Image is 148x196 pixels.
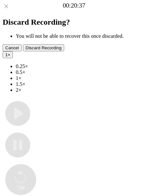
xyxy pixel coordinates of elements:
[16,75,145,81] li: 1×
[5,52,8,57] span: 1
[3,44,22,51] button: Cancel
[3,18,145,27] h2: Discard Recording?
[3,51,13,58] button: 1×
[63,2,85,9] a: 00:20:37
[16,87,145,93] li: 2×
[23,44,64,51] button: Discard Recording
[16,33,145,39] li: You will not be able to recover this once discarded.
[16,69,145,75] li: 0.5×
[16,81,145,87] li: 1.5×
[16,63,145,69] li: 0.25×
